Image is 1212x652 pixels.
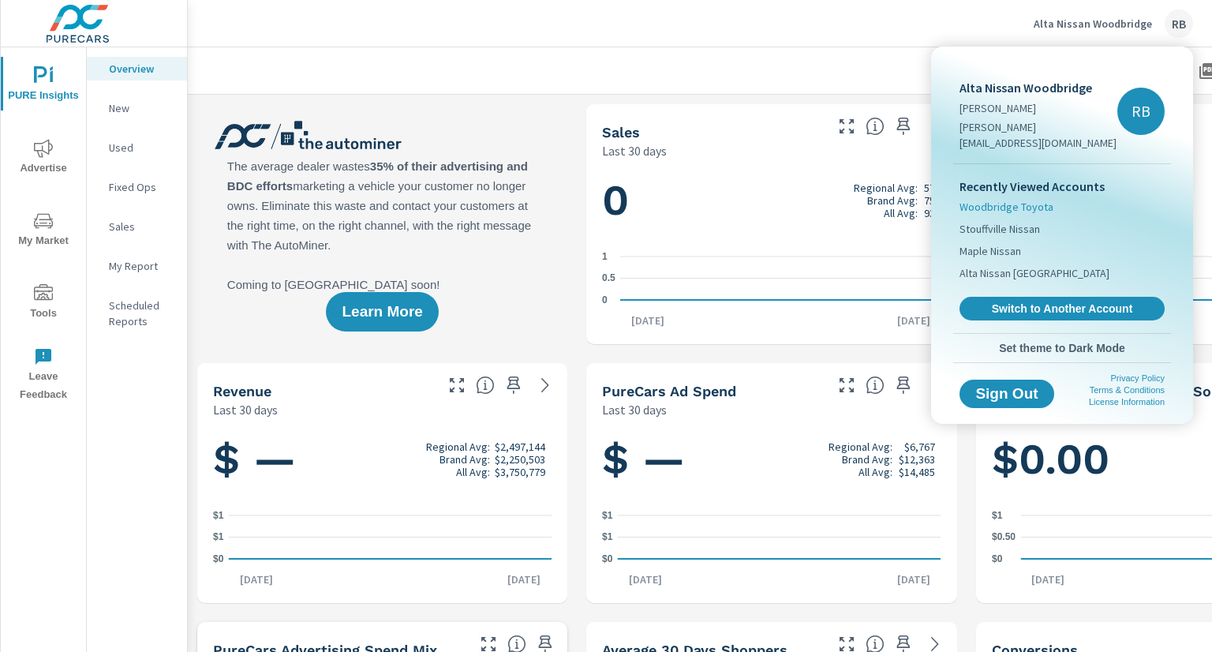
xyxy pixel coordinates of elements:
span: Alta Nissan [GEOGRAPHIC_DATA] [959,265,1109,281]
span: Sign Out [972,387,1042,401]
span: Stouffville Nissan [959,221,1040,237]
p: [PERSON_NAME] [959,100,1117,116]
a: Privacy Policy [1111,373,1165,383]
div: RB [1117,88,1165,135]
span: Set theme to Dark Mode [959,341,1165,355]
p: Alta Nissan Woodbridge [959,78,1117,97]
span: Maple Nissan [959,243,1021,259]
a: Terms & Conditions [1090,385,1165,395]
span: Woodbridge Toyota [959,199,1053,215]
span: Switch to Another Account [968,302,1156,316]
a: Switch to Another Account [959,297,1165,320]
p: [PERSON_NAME][EMAIL_ADDRESS][DOMAIN_NAME] [959,119,1117,151]
a: License Information [1089,397,1165,407]
p: Recently Viewed Accounts [959,177,1165,196]
button: Sign Out [959,380,1054,408]
button: Set theme to Dark Mode [953,334,1171,362]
